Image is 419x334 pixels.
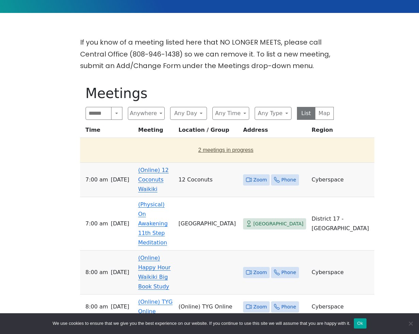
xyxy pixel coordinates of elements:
[176,197,240,251] td: [GEOGRAPHIC_DATA]
[309,251,374,295] td: Cyberspace
[297,107,316,120] button: List
[80,36,339,71] p: If you know of a meeting listed here that NO LONGER MEETS, please call Central Office (808-946-14...
[80,125,136,138] th: Time
[111,302,129,312] span: [DATE]
[315,107,334,120] button: Map
[281,176,296,184] span: Phone
[138,201,168,246] a: (Physical) On Awakening 11th Step Meditation
[86,175,108,185] span: 7:00 AM
[255,107,291,120] button: Any Type
[53,320,350,327] span: We use cookies to ensure that we give you the best experience on our website. If you continue to ...
[128,107,165,120] button: Anywhere
[86,268,108,277] span: 8:00 AM
[176,295,240,319] td: (Online) TYG Online
[253,176,267,184] span: Zoom
[86,302,108,312] span: 8:00 AM
[111,268,129,277] span: [DATE]
[83,141,369,160] button: 2 meetings in progress
[111,107,122,120] button: Search
[253,303,267,311] span: Zoom
[176,125,240,138] th: Location / Group
[407,320,414,327] span: No
[138,167,169,192] a: (Online) 12 Coconuts Waikiki
[309,125,374,138] th: Region
[253,268,267,277] span: Zoom
[135,125,176,138] th: Meeting
[354,318,366,329] button: Ok
[309,295,374,319] td: Cyberspace
[86,107,112,120] input: Search
[309,163,374,197] td: Cyberspace
[281,303,296,311] span: Phone
[253,220,303,228] span: [GEOGRAPHIC_DATA]
[111,219,129,228] span: [DATE]
[138,255,170,290] a: (Online) Happy Hour Waikiki Big Book Study
[86,219,108,228] span: 7:00 AM
[86,85,334,101] h1: Meetings
[176,163,240,197] td: 12 Coconuts
[240,125,309,138] th: Address
[170,107,207,120] button: Any Day
[309,197,374,251] td: District 17 - [GEOGRAPHIC_DATA]
[111,175,129,185] span: [DATE]
[212,107,249,120] button: Any Time
[138,299,173,315] a: (Online) TYG Online
[281,268,296,277] span: Phone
